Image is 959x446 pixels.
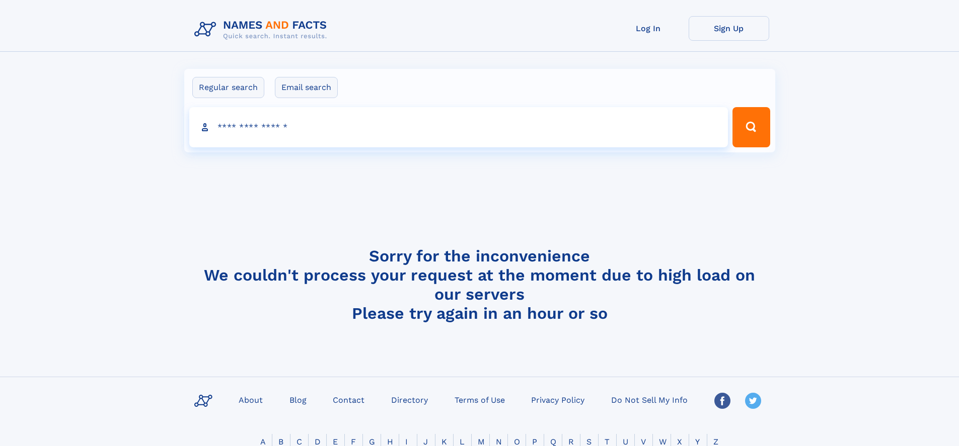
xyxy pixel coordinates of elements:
a: Blog [285,392,311,407]
label: Regular search [192,77,264,98]
a: Privacy Policy [527,392,588,407]
a: About [235,392,267,407]
img: Facebook [714,393,730,409]
label: Email search [275,77,338,98]
a: Do Not Sell My Info [607,392,692,407]
a: Terms of Use [451,392,509,407]
h4: Sorry for the inconvenience We couldn't process your request at the moment due to high load on ou... [190,246,769,323]
a: Sign Up [689,16,769,41]
a: Directory [387,392,432,407]
a: Contact [329,392,368,407]
img: Logo Names and Facts [190,16,335,43]
img: Twitter [745,393,761,409]
input: search input [189,107,728,147]
button: Search Button [732,107,770,147]
a: Log In [608,16,689,41]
